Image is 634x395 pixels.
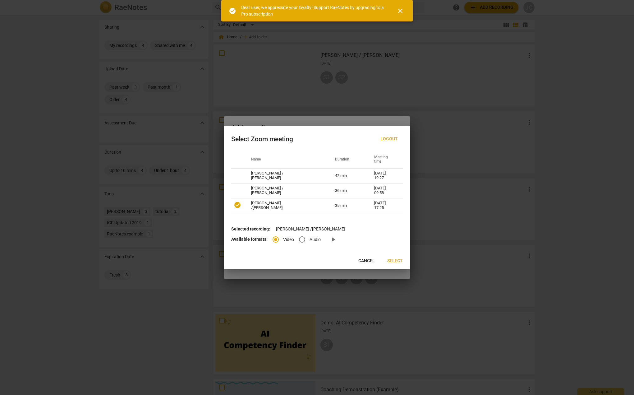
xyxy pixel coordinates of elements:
span: close [397,7,404,15]
span: Audio [310,236,321,243]
td: 36 min [328,183,367,198]
a: Pro subscription [241,12,273,16]
span: check_circle [229,7,236,15]
td: [PERSON_NAME] /[PERSON_NAME] [244,198,328,213]
div: Select Zoom meeting [231,135,293,143]
td: [PERSON_NAME] / [PERSON_NAME] [244,168,328,183]
td: [DATE] 09:58 [367,183,403,198]
td: [DATE] 19:27 [367,168,403,183]
div: File type [273,237,326,242]
th: Name [244,151,328,168]
td: [DATE] 17:25 [367,198,403,213]
a: Preview [326,232,341,247]
span: Select [387,258,403,264]
td: 35 min [328,198,367,213]
th: Meeting time [367,151,403,168]
span: play_arrow [329,236,337,243]
p: [PERSON_NAME] /[PERSON_NAME] [231,226,403,232]
button: Logout [375,133,403,145]
td: 42 min [328,168,367,183]
b: Selected recording: [231,226,270,231]
button: Cancel [353,255,380,267]
span: Video [283,236,294,243]
button: Close [393,3,408,18]
button: Select [382,255,408,267]
span: Cancel [358,258,375,264]
td: [PERSON_NAME] / [PERSON_NAME] [244,183,328,198]
div: Dear user, we appreciate your loyalty! Support RaeNotes by upgrading to a [241,4,385,17]
span: check_circle [234,201,241,209]
b: Available formats: [231,237,268,242]
span: Logout [380,136,398,142]
th: Duration [328,151,367,168]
